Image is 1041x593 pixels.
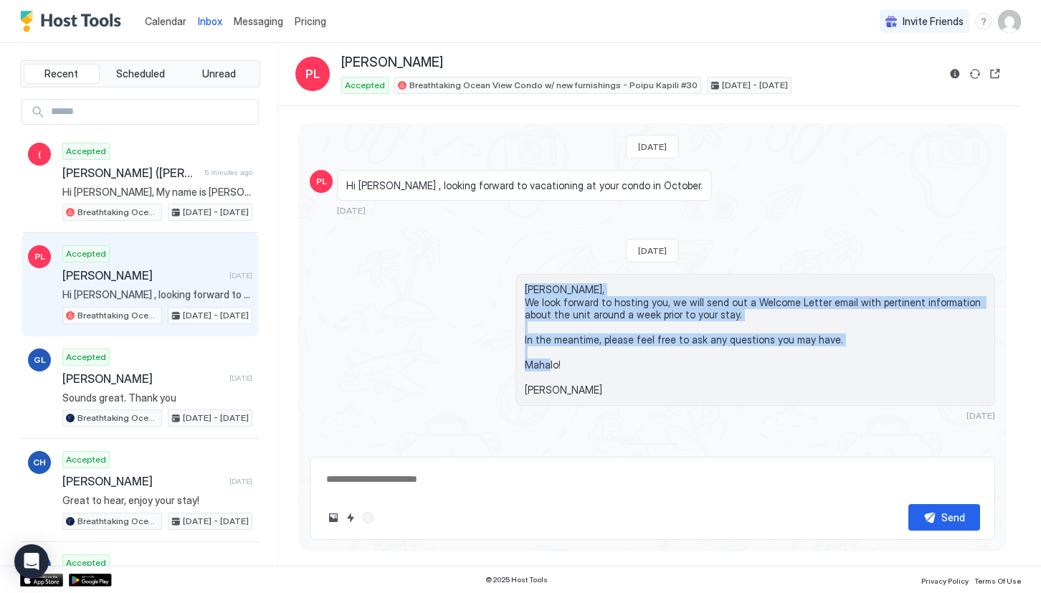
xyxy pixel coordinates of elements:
span: [PERSON_NAME] [62,371,224,386]
span: PL [305,65,320,82]
span: Recent [44,67,78,80]
button: Send [908,504,980,531]
span: Sounds great. Thank you [62,392,252,404]
span: Pricing [295,15,326,28]
span: Accepted [66,247,106,260]
span: [DATE] - [DATE] [183,412,249,424]
span: Accepted [66,453,106,466]
span: Accepted [66,145,106,158]
button: Reservation information [946,65,964,82]
span: © 2025 Host Tools [485,575,548,584]
span: [PERSON_NAME] [341,54,443,71]
span: Hi [PERSON_NAME] , looking forward to vacationing at your condo in October. [346,179,703,192]
span: Great to hear, enjoy your stay! [62,494,252,507]
span: GL [34,354,46,366]
a: Host Tools Logo [20,11,128,32]
span: Unread [202,67,236,80]
span: Breathtaking Ocean View Condo w/ new furnishings - Poipu Kapili #30 [409,79,698,92]
a: Inbox [198,14,222,29]
button: Quick reply [342,509,359,526]
span: [DATE] [229,477,252,486]
a: Messaging [234,14,283,29]
span: [DATE] [229,271,252,280]
span: Accepted [66,351,106,364]
span: Breathtaking Ocean View Condo w/ new furnishings - Poipu Kapili #30 [77,206,158,219]
span: Accepted [66,556,106,569]
div: User profile [998,10,1021,33]
span: Invite Friends [903,15,964,28]
button: Sync reservation [966,65,984,82]
span: Breathtaking Ocean View Condo w/ new furnishings - Poipu Kapili #30 [77,412,158,424]
span: ⁨( [38,148,41,161]
span: CH [33,456,46,469]
span: Hi [PERSON_NAME] , looking forward to vacationing at your condo in October. [62,288,252,301]
div: tab-group [20,60,260,87]
span: [PERSON_NAME] [62,474,224,488]
span: [DATE] - [DATE] [183,309,249,322]
span: [PERSON_NAME] [62,268,224,283]
span: ⁨[PERSON_NAME] ([PERSON_NAME])⁩ [PERSON_NAME] [62,166,199,180]
span: Inbox [198,15,222,27]
button: Upload image [325,509,342,526]
span: [DATE] - [DATE] [722,79,788,92]
span: PL [34,250,45,263]
span: Calendar [145,15,186,27]
div: Open Intercom Messenger [14,544,49,579]
button: Recent [24,64,100,84]
div: Send [941,510,965,525]
button: Open reservation [987,65,1004,82]
span: [DATE] [966,410,995,421]
span: Breathtaking Ocean View Condo w/ new furnishings - Poipu Kapili #30 [77,309,158,322]
span: [DATE] [638,141,667,152]
div: menu [975,13,992,30]
a: Calendar [145,14,186,29]
a: App Store [20,574,63,587]
span: [DATE] - [DATE] [183,206,249,219]
button: Scheduled [103,64,179,84]
span: Terms Of Use [974,577,1021,585]
span: [PERSON_NAME], We look forward to hosting you, we will send out a Welcome Letter email with perti... [525,283,986,397]
a: Google Play Store [69,574,112,587]
span: Breathtaking Ocean View Condo w/ new furnishings - Poipu Kapili #30 [77,515,158,528]
span: [DATE] [638,245,667,256]
span: Scheduled [116,67,165,80]
button: Unread [181,64,257,84]
span: 5 minutes ago [204,168,252,177]
span: Accepted [345,79,385,92]
span: [DATE] [337,205,366,216]
input: Input Field [45,100,258,124]
span: Hi [PERSON_NAME], My name is [PERSON_NAME]. My wife [PERSON_NAME] and I are celebrating our 10 ye... [62,186,252,199]
a: Privacy Policy [921,572,969,587]
span: PL [316,175,327,188]
span: Messaging [234,15,283,27]
span: [DATE] - [DATE] [183,515,249,528]
span: [DATE] [229,374,252,383]
a: Terms Of Use [974,572,1021,587]
span: Privacy Policy [921,577,969,585]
